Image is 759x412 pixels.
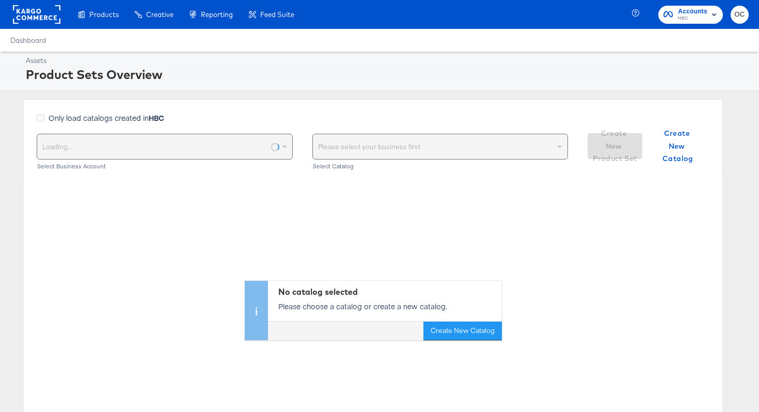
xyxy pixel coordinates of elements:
[312,163,568,170] div: Select Catalog
[678,14,707,23] span: HBC
[37,163,293,170] div: Select Business Account
[89,10,119,19] span: Products
[735,9,745,21] span: OC
[651,133,705,159] button: Create New Catalog
[37,134,292,159] div: Loading...
[26,56,746,66] div: Assets
[201,10,233,19] span: Reporting
[278,301,497,311] p: Please choose a catalog or create a new catalog.
[260,10,294,19] span: Feed Suite
[49,113,164,123] span: Only load catalogs created in
[26,66,746,83] div: Product Sets Overview
[313,134,568,159] div: Please select your business first
[10,36,46,44] a: Dashboard
[146,10,173,19] span: Creative
[731,6,749,24] button: OC
[658,6,723,24] button: AccountsHBC
[423,322,502,340] button: Create New Catalog
[278,286,497,298] div: No catalog selected
[678,6,707,17] span: Accounts
[149,113,164,123] strong: HBC
[655,127,701,165] span: Create New Catalog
